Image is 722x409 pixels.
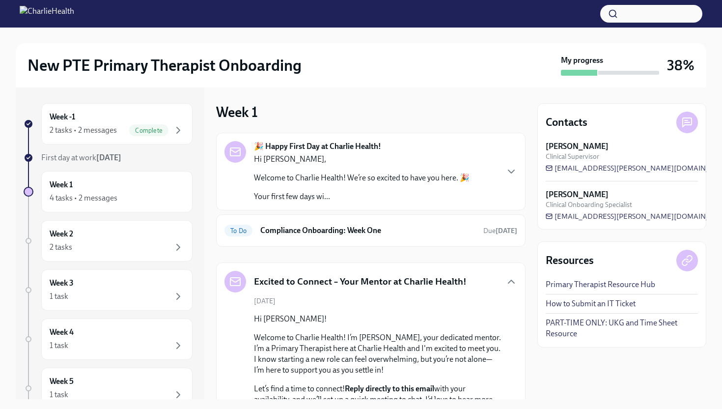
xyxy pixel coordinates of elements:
[50,242,72,253] div: 2 tasks
[254,275,467,288] h5: Excited to Connect – Your Mentor at Charlie Health!
[260,225,475,236] h6: Compliance Onboarding: Week One
[50,389,68,400] div: 1 task
[254,173,470,183] p: Welcome to Charlie Health! We’re so excited to have you here. 🎉
[483,226,517,235] span: August 23rd, 2025 10:00
[28,56,302,75] h2: New PTE Primary Therapist Onboarding
[546,279,655,290] a: Primary Therapist Resource Hub
[546,200,632,209] span: Clinical Onboarding Specialist
[24,152,193,163] a: First day at work[DATE]
[546,152,599,161] span: Clinical Supervisor
[546,298,636,309] a: How to Submit an IT Ticket
[546,318,698,339] a: PART-TIME ONLY: UKG and Time Sheet Resource
[224,223,517,238] a: To DoCompliance Onboarding: Week OneDue[DATE]
[50,340,68,351] div: 1 task
[20,6,74,22] img: CharlieHealth
[50,278,74,289] h6: Week 3
[546,253,594,268] h4: Resources
[254,314,501,324] p: Hi [PERSON_NAME]!
[254,296,276,306] span: [DATE]
[50,327,74,338] h6: Week 4
[24,171,193,212] a: Week 14 tasks • 2 messages
[41,153,121,162] span: First day at work
[546,189,609,200] strong: [PERSON_NAME]
[561,55,603,66] strong: My progress
[50,125,117,136] div: 2 tasks • 2 messages
[50,112,75,122] h6: Week -1
[667,57,694,74] h3: 38%
[50,376,74,387] h6: Week 5
[254,332,501,376] p: Welcome to Charlie Health! I’m [PERSON_NAME], your dedicated mentor. I’m a Primary Therapist here...
[24,368,193,409] a: Week 51 task
[483,227,517,235] span: Due
[254,154,470,165] p: Hi [PERSON_NAME],
[224,227,252,234] span: To Do
[24,269,193,311] a: Week 31 task
[50,179,73,190] h6: Week 1
[129,127,168,134] span: Complete
[50,229,73,239] h6: Week 2
[254,141,381,152] strong: 🎉 Happy First Day at Charlie Health!
[546,115,587,130] h4: Contacts
[96,153,121,162] strong: [DATE]
[24,220,193,262] a: Week 22 tasks
[50,291,68,302] div: 1 task
[546,141,609,152] strong: [PERSON_NAME]
[24,103,193,145] a: Week -12 tasks • 2 messagesComplete
[24,319,193,360] a: Week 41 task
[496,227,517,235] strong: [DATE]
[254,191,470,202] p: Your first few days wi...
[216,103,258,121] h3: Week 1
[50,193,117,204] div: 4 tasks • 2 messages
[345,384,434,393] strong: Reply directly to this email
